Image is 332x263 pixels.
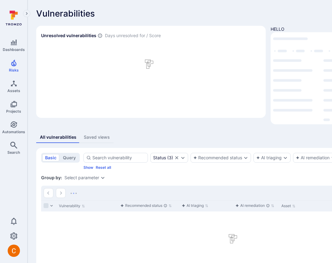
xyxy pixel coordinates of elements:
button: Expand navigation menu [23,10,30,17]
button: Sort by Asset [281,203,295,208]
button: Sort by function header() { return /*#__PURE__*/react__WEBPACK_IMPORTED_MODULE_0__.createElement(... [182,203,208,208]
div: AI remediation [235,203,270,209]
button: Reset all [96,165,111,170]
button: AI triaging [256,155,282,160]
span: Automations [2,130,25,134]
button: Expand dropdown [283,155,288,160]
button: AI remediation [296,155,330,160]
div: grouping parameters [64,175,105,180]
span: Number of vulnerabilities in status ‘Open’ ‘Triaged’ and ‘In process’ divided by score and scanne... [98,33,102,39]
button: Go to the previous page [44,188,53,198]
div: Status [153,155,166,160]
button: Show [83,165,93,170]
button: Sort by function header() { return /*#__PURE__*/react__WEBPACK_IMPORTED_MODULE_0__.createElement(... [235,203,274,208]
img: Loading... [71,193,77,194]
img: ACg8ocJuq_DPPTkXyD9OlTnVLvDrpObecjcADscmEHLMiTyEnTELew=s96-c [8,245,20,257]
i: Expand navigation menu [25,11,29,16]
div: ( 3 ) [153,155,173,160]
button: Clear selection [174,155,179,160]
button: Select parameter [64,175,99,180]
div: Recommended status [120,203,167,209]
button: Recommended status [193,155,242,160]
span: Projects [6,109,21,114]
span: Search [7,150,20,155]
div: AI triaging [182,203,204,209]
h2: Unresolved vulnerabilities [41,33,96,39]
span: Days unresolved for / Score [105,33,161,39]
button: Go to the next page [56,188,66,198]
span: Dashboards [3,47,25,52]
button: Expand dropdown [243,155,248,160]
input: Search vulnerability [92,155,145,161]
button: Expand dropdown [180,155,185,160]
button: Sort by function header() { return /*#__PURE__*/react__WEBPACK_IMPORTED_MODULE_0__.createElement(... [120,203,172,208]
span: Group by: [41,175,62,181]
span: Assets [7,88,20,93]
button: Status(3) [153,155,173,160]
span: Select all rows [44,203,48,208]
div: Camilo Rivera [8,245,20,257]
div: All vulnerabilities [40,134,76,140]
span: Vulnerabilities [36,9,95,18]
span: Risks [9,68,19,72]
button: basic [42,154,59,161]
button: Sort by Vulnerability [59,203,85,208]
button: query [60,154,79,161]
div: Saved views [84,134,110,140]
button: Expand dropdown [100,175,105,180]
